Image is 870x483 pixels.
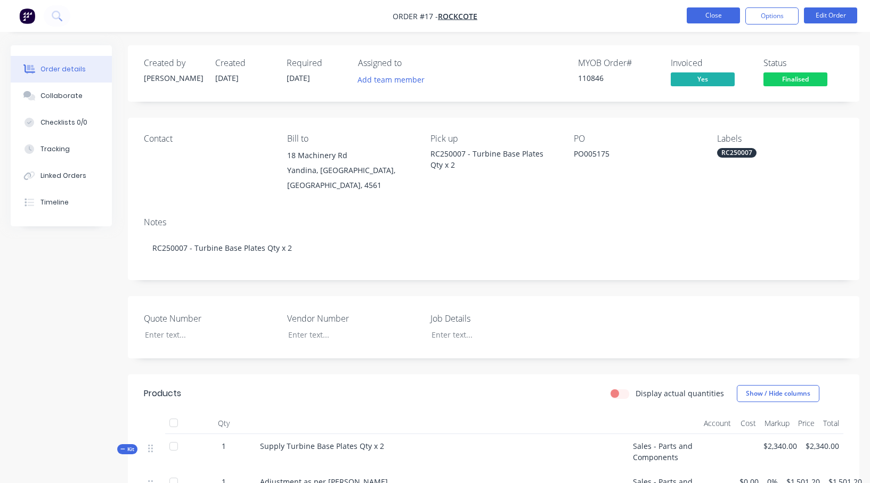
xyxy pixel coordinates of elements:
div: Sales - Parts and Components [629,434,735,470]
div: Status [763,58,843,68]
label: Job Details [430,312,564,325]
div: [PERSON_NAME] [144,72,202,84]
div: Markup [760,413,794,434]
button: Add team member [358,72,430,87]
button: Timeline [11,189,112,216]
button: Add team member [352,72,430,87]
div: Qty [192,413,256,434]
button: Checklists 0/0 [11,109,112,136]
button: Show / Hide columns [737,385,819,402]
div: PO [574,134,700,144]
span: $2,340.00 [763,440,797,452]
div: Bill to [287,134,413,144]
button: Edit Order [804,7,857,23]
button: Tracking [11,136,112,162]
label: Quote Number [144,312,277,325]
div: Price [794,413,819,434]
div: Yandina, [GEOGRAPHIC_DATA], [GEOGRAPHIC_DATA], 4561 [287,163,413,193]
div: Contact [144,134,270,144]
span: Order #17 - [393,11,438,21]
div: Linked Orders [40,171,86,181]
div: Collaborate [40,91,83,101]
div: 110846 [578,72,658,84]
div: Account [629,413,735,434]
div: Order details [40,64,86,74]
span: Yes [671,72,735,86]
div: Products [144,387,181,400]
div: 18 Machinery RdYandina, [GEOGRAPHIC_DATA], [GEOGRAPHIC_DATA], 4561 [287,148,413,193]
label: Vendor Number [287,312,420,325]
a: ROCKCOTE [438,11,477,21]
div: Created by [144,58,202,68]
button: Linked Orders [11,162,112,189]
div: Checklists 0/0 [40,118,87,127]
label: Display actual quantities [636,388,724,399]
div: Invoiced [671,58,751,68]
div: RC250007 - Turbine Base Plates Qty x 2 [144,232,843,264]
div: RC250007 [717,148,757,158]
div: Total [819,413,844,434]
div: Timeline [40,198,69,207]
div: Tracking [40,144,70,154]
button: Finalised [763,72,827,88]
button: Close [687,7,740,23]
div: 18 Machinery Rd [287,148,413,163]
span: Kit [120,445,134,453]
span: [DATE] [287,73,310,83]
div: Created [215,58,274,68]
img: Factory [19,8,35,24]
div: PO005175 [574,148,700,163]
span: [DATE] [215,73,239,83]
button: Collaborate [11,83,112,109]
span: 1 [222,440,226,452]
div: Assigned to [358,58,465,68]
div: Labels [717,134,843,144]
span: Supply Turbine Base Plates Qty x 2 [260,441,384,451]
div: Required [287,58,345,68]
div: Cost [735,413,760,434]
button: Options [745,7,799,24]
div: Pick up [430,134,557,144]
span: Finalised [763,72,827,86]
span: $2,340.00 [806,440,839,452]
button: Order details [11,56,112,83]
div: Notes [144,217,843,227]
div: RC250007 - Turbine Base Plates Qty x 2 [430,148,557,170]
div: Kit [117,444,137,454]
div: MYOB Order # [578,58,658,68]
